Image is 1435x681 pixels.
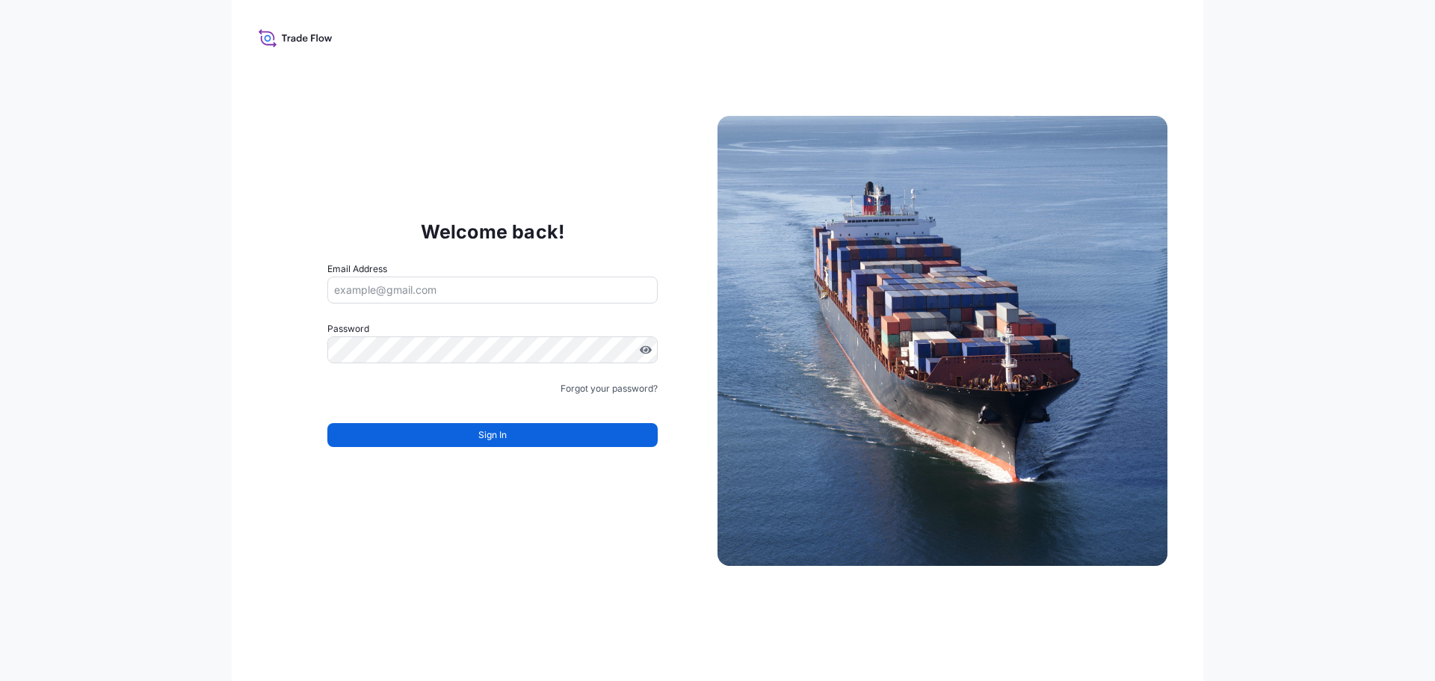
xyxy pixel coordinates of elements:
[640,344,652,356] button: Show password
[561,381,658,396] a: Forgot your password?
[421,220,565,244] p: Welcome back!
[327,321,658,336] label: Password
[717,116,1167,566] img: Ship illustration
[327,423,658,447] button: Sign In
[327,277,658,303] input: example@gmail.com
[478,428,507,443] span: Sign In
[327,262,387,277] label: Email Address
